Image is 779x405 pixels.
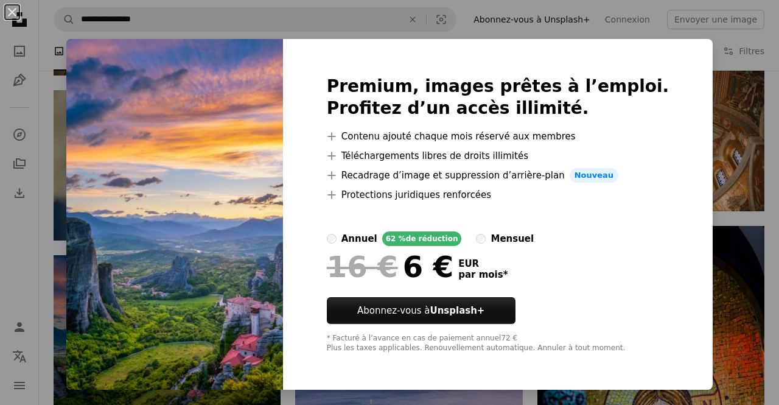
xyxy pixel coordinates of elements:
[327,297,515,324] button: Abonnez-vous àUnsplash+
[570,168,618,183] span: Nouveau
[458,258,508,269] span: EUR
[458,269,508,280] span: par mois *
[430,305,484,316] strong: Unsplash+
[327,234,337,244] input: annuel62 %de réduction
[476,234,486,244] input: mensuel
[491,231,534,246] div: mensuel
[327,149,669,163] li: Téléchargements libres de droits illimités
[327,251,453,283] div: 6 €
[382,231,462,246] div: 62 % de réduction
[327,334,669,353] div: * Facturé à l’avance en cas de paiement annuel 72 € Plus les taxes applicables. Renouvellement au...
[327,76,669,119] h2: Premium, images prêtes à l’emploi. Profitez d’un accès illimité.
[327,129,669,144] li: Contenu ajouté chaque mois réservé aux membres
[327,251,398,283] span: 16 €
[66,39,283,390] img: premium_photo-1661957610869-668a3773055a
[327,188,669,202] li: Protections juridiques renforcées
[327,168,669,183] li: Recadrage d’image et suppression d’arrière-plan
[341,231,377,246] div: annuel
